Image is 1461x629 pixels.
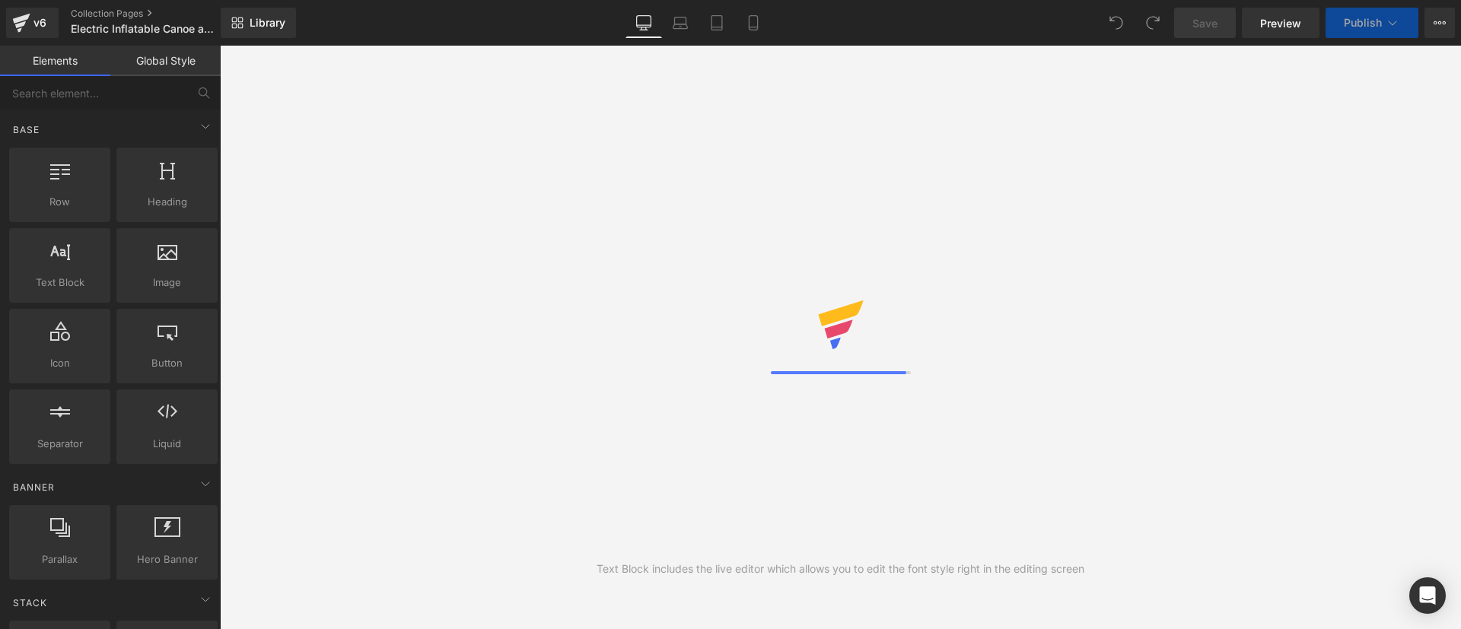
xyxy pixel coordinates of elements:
span: Parallax [14,551,106,567]
button: More [1424,8,1455,38]
a: Collection Pages [71,8,246,20]
a: Desktop [625,8,662,38]
button: Undo [1101,8,1132,38]
span: Base [11,122,41,137]
a: v6 [6,8,59,38]
span: Text Block [14,275,106,291]
button: Redo [1138,8,1168,38]
a: Mobile [735,8,772,38]
span: Banner [11,480,56,494]
span: Row [14,194,106,210]
span: Electric Inflatable Canoe and Kayak Pumps [71,23,217,35]
button: Publish [1326,8,1418,38]
span: Separator [14,436,106,452]
a: Tablet [699,8,735,38]
span: Library [250,16,285,30]
span: Heading [121,194,213,210]
div: Text Block includes the live editor which allows you to edit the font style right in the editing ... [597,561,1084,577]
a: Laptop [662,8,699,38]
span: Preview [1260,15,1301,31]
a: Global Style [110,46,221,76]
span: Save [1192,15,1217,31]
span: Publish [1344,17,1382,29]
span: Icon [14,355,106,371]
span: Hero Banner [121,551,213,567]
div: v6 [30,13,49,33]
span: Liquid [121,436,213,452]
span: Button [121,355,213,371]
a: Preview [1242,8,1319,38]
span: Stack [11,596,49,610]
span: Image [121,275,213,291]
a: New Library [221,8,296,38]
div: Open Intercom Messenger [1409,577,1446,614]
